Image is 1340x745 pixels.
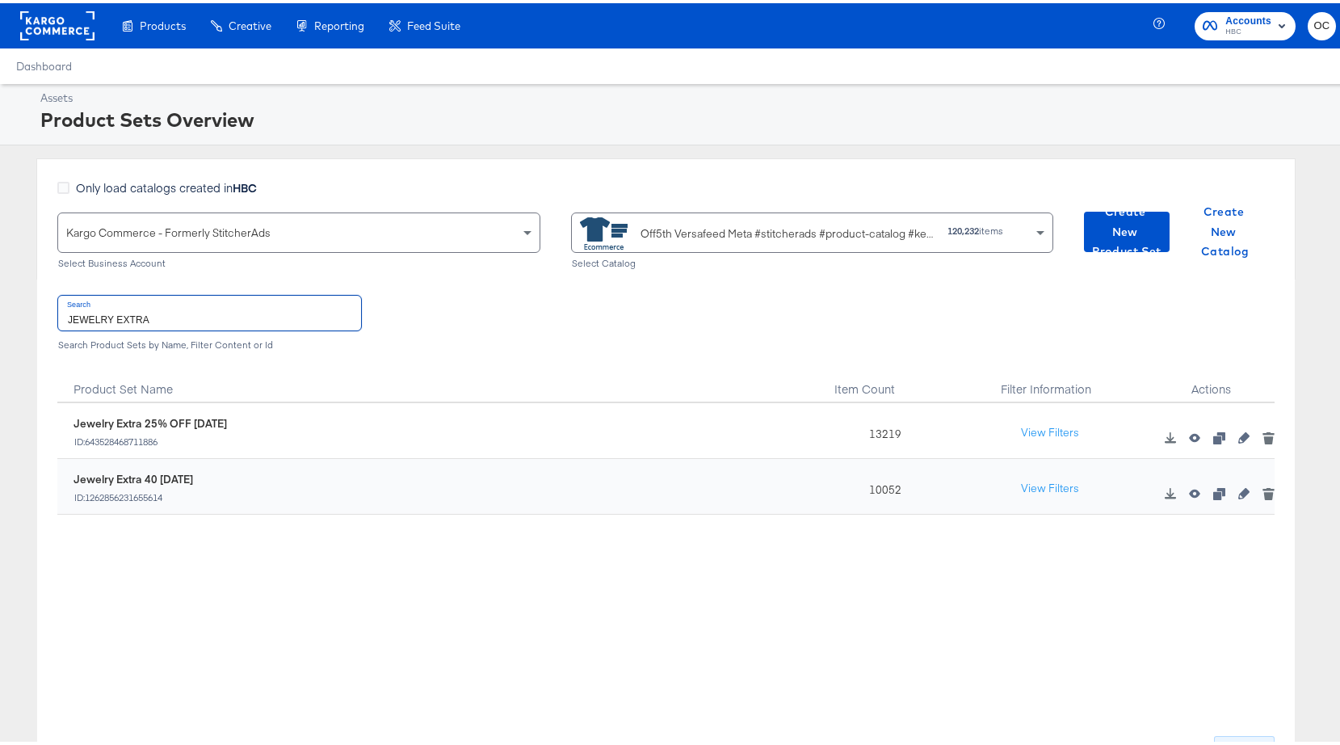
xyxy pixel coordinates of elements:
strong: 120,232 [947,221,979,234]
span: HBC [1225,23,1271,36]
span: Only load catalogs created in [76,176,257,192]
div: ID: 1262856231655614 [74,489,193,500]
button: Create New Product Set [1084,208,1170,249]
div: Off5th Versafeed Meta #stitcherads #product-catalog #keep [641,222,935,239]
div: Toggle SortBy [57,360,818,400]
button: View Filters [1010,471,1090,500]
div: Select Catalog [571,255,1054,266]
div: Jewelry Extra 40 [DATE] [74,469,193,484]
input: Search product sets [58,293,361,327]
div: ID: 643528468711886 [74,433,227,444]
div: items [947,222,1004,234]
button: OC [1308,9,1336,37]
span: Kargo Commerce - Formerly StitcherAds [66,222,271,237]
div: Filter Information [945,360,1148,400]
span: Products [140,16,186,29]
a: Dashboard [16,57,72,69]
div: Assets [40,87,1332,103]
div: Toggle SortBy [818,360,945,400]
div: Actions [1148,360,1275,400]
div: Item Count [818,360,945,400]
span: Feed Suite [407,16,460,29]
button: AccountsHBC [1195,9,1296,37]
strong: HBC [233,176,257,192]
div: Select Business Account [57,255,540,266]
div: Product Set Name [57,360,818,400]
div: Search Product Sets by Name, Filter Content or Id [57,336,1275,347]
span: OC [1314,14,1329,32]
div: Jewelry Extra 25% OFF [DATE] [74,413,227,428]
span: Accounts [1225,10,1271,27]
span: Creative [229,16,271,29]
span: Create New Catalog [1189,199,1262,259]
span: Reporting [314,16,364,29]
div: 10052 [818,456,945,511]
button: View Filters [1010,415,1090,444]
div: Product Sets Overview [40,103,1332,130]
button: Create New Catalog [1182,208,1268,249]
span: Create New Product Set [1090,199,1163,259]
div: 13219 [818,400,945,456]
